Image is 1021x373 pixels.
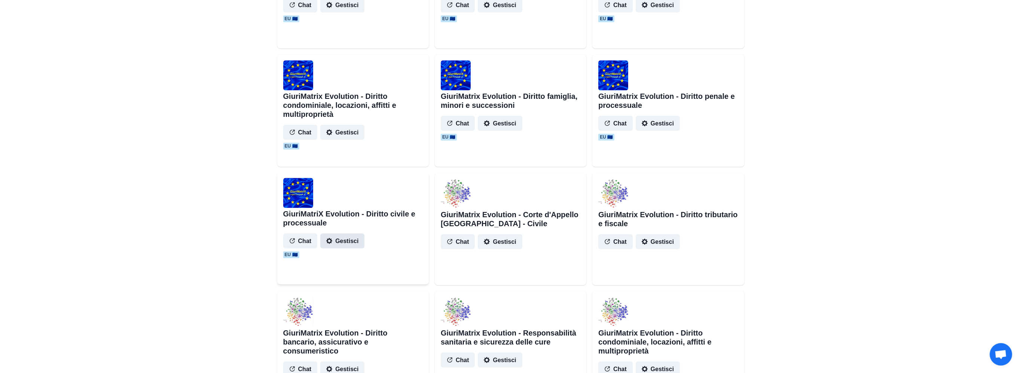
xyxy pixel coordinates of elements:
img: user%2F1706%2F7d159ca0-1b7d-4f6e-8288-b20a6b368b65 [441,179,471,209]
img: user%2F1706%2F7671fb85-7df9-450f-ba3d-165eca3d9d16 [598,60,628,90]
h2: GiuriMatrix Evolution - Diritto condominiale, locazioni, affitti e multiproprietà [598,328,738,355]
button: Chat [598,116,633,131]
img: user%2F1706%2Fb1e09f8f-06d9-4d52-ab74-f5b3cd5567fb [598,297,628,327]
button: Chat [598,234,633,249]
h2: GiuriMatrix Evolution - Diritto condominiale, locazioni, affitti e multiproprietà [283,92,423,119]
span: EU 🇪🇺 [283,15,299,22]
span: EU 🇪🇺 [598,15,614,22]
img: user%2F1706%2Fa05fd0b8-eee7-46f4-8aec-6dfebc487e49 [283,178,313,208]
button: Gestisci [320,233,364,248]
button: Chat [441,116,475,131]
h2: GiuriMatrix Evolution - Responsabilità sanitaria e sicurezza delle cure [441,328,580,346]
button: Gestisci [636,116,680,131]
span: EU 🇪🇺 [283,251,299,258]
button: Gestisci [636,234,680,249]
h2: GiuriMatrix Evolution - Diritto famiglia, minori e successioni [441,92,580,110]
span: EU 🇪🇺 [598,134,614,140]
button: Chat [283,233,318,248]
img: user%2F1706%2F743ffb10-1b89-4ca6-9336-2c93b9db6fba [441,60,471,90]
button: Gestisci [478,116,522,131]
span: EU 🇪🇺 [283,143,299,149]
button: Chat [441,234,475,249]
h2: GiuriMatrix Evolution - Diritto tributario e fiscale [598,210,738,228]
img: user%2F1706%2F174da808-a3df-4f62-bc81-3bfcd94179e8 [283,60,313,90]
button: Gestisci [320,125,364,140]
h2: GiuriMatriX Evolution - Diritto civile e processuale [283,209,423,227]
span: EU 🇪🇺 [441,15,457,22]
a: Aprire la chat [990,343,1012,366]
button: Chat [441,352,475,367]
img: user%2F1706%2F87fd62c3-1405-4b79-899e-871dd1ac15fe [441,297,471,327]
span: EU 🇪🇺 [441,134,457,140]
h2: GiuriMatrix Evolution - Corte d'Appello [GEOGRAPHIC_DATA] - Civile [441,210,580,228]
img: user%2F1706%2F52689e11-feef-44bb-8837-0e566e52837b [283,297,313,327]
h2: GiuriMatrix Evolution - Diritto penale e processuale [598,92,738,110]
img: user%2F1706%2Fbbbb4eae-4811-423b-a868-da4c1ed66f27 [598,179,628,209]
button: Chat [283,125,318,140]
button: Gestisci [478,234,522,249]
h2: GiuriMatrix Evolution - Diritto bancario, assicurativo e consumeristico [283,328,423,355]
button: Gestisci [478,352,522,367]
